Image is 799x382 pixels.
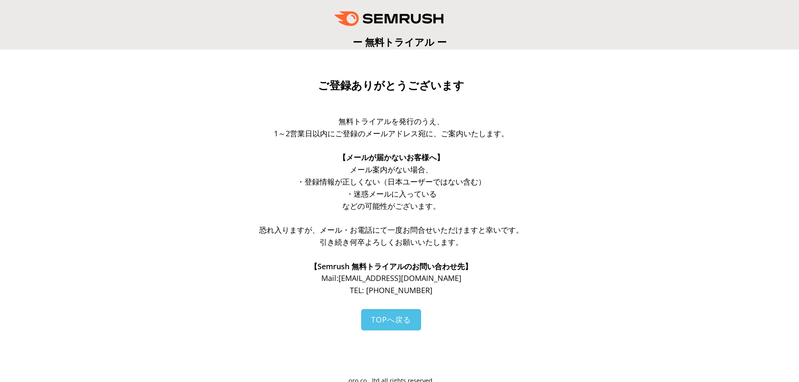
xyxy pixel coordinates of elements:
span: ご登録ありがとうございます [318,79,464,92]
span: ー 無料トライアル ー [353,35,447,49]
span: Mail: [EMAIL_ADDRESS][DOMAIN_NAME] [321,273,461,283]
span: ・迷惑メールに入っている [346,189,437,199]
span: TEL: [PHONE_NUMBER] [350,285,432,295]
span: ・登録情報が正しくない（日本ユーザーではない含む） [297,177,486,187]
span: メール案内がない場合、 [350,164,433,174]
span: などの可能性がございます。 [342,201,440,211]
span: 【メールが届かないお客様へ】 [338,152,444,162]
span: 1～2営業日以内にご登録のメールアドレス宛に、ご案内いたします。 [274,128,509,138]
span: 恐れ入りますが、メール・お電話にて一度お問合せいただけますと幸いです。 [259,225,523,235]
span: 【Semrush 無料トライアルのお問い合わせ先】 [310,261,472,271]
a: TOPへ戻る [361,309,421,330]
span: 引き続き何卒よろしくお願いいたします。 [320,237,463,247]
span: 無料トライアルを発行のうえ、 [338,116,444,126]
span: TOPへ戻る [371,314,411,325]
